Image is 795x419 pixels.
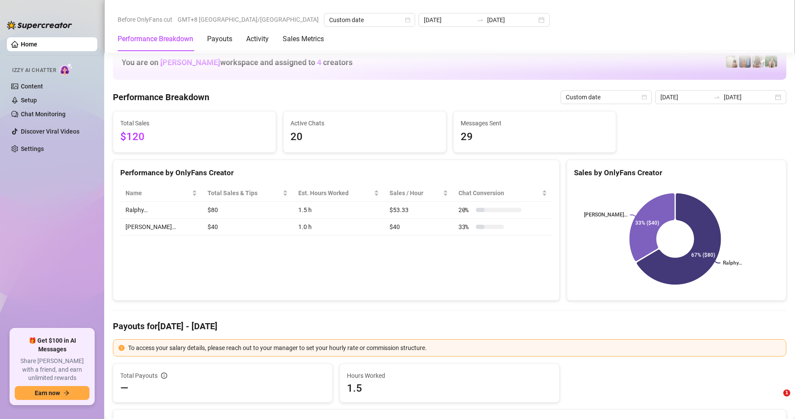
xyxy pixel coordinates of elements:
[293,219,384,236] td: 1.0 h
[120,185,202,202] th: Name
[160,58,220,67] span: [PERSON_NAME]
[584,212,627,218] text: [PERSON_NAME]…
[713,94,720,101] span: swap-right
[783,390,790,396] span: 1
[161,373,167,379] span: info-circle
[208,188,281,198] span: Total Sales & Tips
[459,188,540,198] span: Chat Conversion
[12,66,56,75] span: Izzy AI Chatter
[424,15,473,25] input: Start date
[21,83,43,90] a: Content
[752,56,764,68] img: Nathaniel
[389,188,441,198] span: Sales / Hour
[128,343,781,353] div: To access your salary details, please reach out to your manager to set your hourly rate or commis...
[459,222,472,232] span: 33 %
[202,202,293,219] td: $80
[246,34,269,44] div: Activity
[118,34,193,44] div: Performance Breakdown
[21,97,37,104] a: Setup
[765,390,786,410] iframe: Intercom live chat
[120,371,158,380] span: Total Payouts
[329,13,410,26] span: Custom date
[120,129,269,145] span: $120
[119,345,125,351] span: exclamation-circle
[347,381,552,395] span: 1.5
[459,205,472,215] span: 20 %
[713,94,720,101] span: to
[7,21,72,29] img: logo-BBDzfeDw.svg
[726,56,738,68] img: Ralphy
[207,34,232,44] div: Payouts
[15,357,89,383] span: Share [PERSON_NAME] with a friend, and earn unlimited rewards
[317,58,321,67] span: 4
[487,15,537,25] input: End date
[120,167,552,179] div: Performance by OnlyFans Creator
[739,56,751,68] img: Wayne
[21,128,79,135] a: Discover Viral Videos
[15,386,89,400] button: Earn nowarrow-right
[642,95,647,100] span: calendar
[384,185,453,202] th: Sales / Hour
[125,188,190,198] span: Name
[660,92,710,102] input: Start date
[178,13,319,26] span: GMT+8 [GEOGRAPHIC_DATA]/[GEOGRAPHIC_DATA]
[453,185,552,202] th: Chat Conversion
[283,34,324,44] div: Sales Metrics
[347,371,552,380] span: Hours Worked
[461,118,609,128] span: Messages Sent
[293,202,384,219] td: 1.5 h
[477,16,484,23] span: to
[120,202,202,219] td: Ralphy…
[477,16,484,23] span: swap-right
[63,390,69,396] span: arrow-right
[21,41,37,48] a: Home
[120,118,269,128] span: Total Sales
[202,185,293,202] th: Total Sales & Tips
[122,58,353,67] h1: You are on workspace and assigned to creators
[120,381,129,395] span: —
[113,320,786,332] h4: Payouts for [DATE] - [DATE]
[723,260,742,266] text: Ralphy…
[574,167,779,179] div: Sales by OnlyFans Creator
[118,13,172,26] span: Before OnlyFans cut
[59,63,73,75] img: AI Chatter
[405,17,410,23] span: calendar
[384,219,453,236] td: $40
[290,129,439,145] span: 20
[290,118,439,128] span: Active Chats
[461,129,609,145] span: 29
[21,111,66,118] a: Chat Monitoring
[120,219,202,236] td: [PERSON_NAME]…
[566,91,647,104] span: Custom date
[298,188,372,198] div: Est. Hours Worked
[765,56,777,68] img: Nathaniel
[384,202,453,219] td: $53.33
[15,337,89,354] span: 🎁 Get $100 in AI Messages
[202,219,293,236] td: $40
[21,145,44,152] a: Settings
[35,390,60,396] span: Earn now
[113,91,209,103] h4: Performance Breakdown
[724,92,773,102] input: End date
